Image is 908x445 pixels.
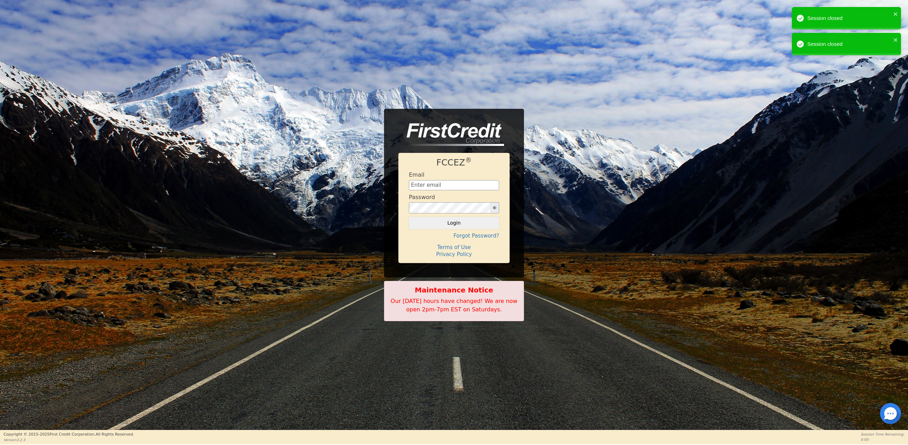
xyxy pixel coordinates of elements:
button: close [893,10,898,18]
h4: Password [409,194,435,200]
h4: Email [409,171,424,178]
button: Login [409,217,499,229]
input: Enter email [409,180,499,191]
h1: FCCEZ [409,157,499,168]
p: 0:00 [861,437,905,442]
div: Session closed [807,14,891,22]
input: password [409,202,490,213]
p: Session Time Remaining: [861,432,905,437]
h4: Forgot Password? [409,233,499,239]
p: Version 3.2.3 [3,437,134,443]
span: All Rights Reserved. [95,432,134,437]
b: Maintenance Notice [388,285,520,295]
h4: Terms of Use [409,244,499,250]
div: Session closed [807,40,891,48]
sup: ® [465,156,472,164]
p: Copyright © 2015- 2025 First Credit Corporation. [3,432,134,438]
img: logo-CMu_cnol.png [398,123,504,146]
h4: Privacy Policy [409,251,499,257]
span: Our [DATE] hours have changed! We are now open 2pm-7pm EST on Saturdays. [391,298,517,313]
button: close [893,36,898,44]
